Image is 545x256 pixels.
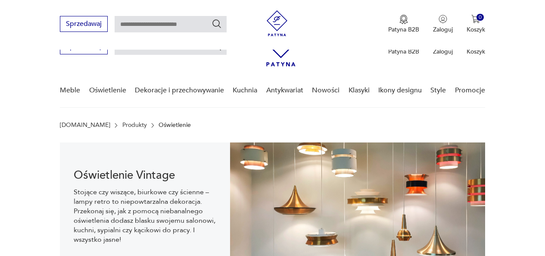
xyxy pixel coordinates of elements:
[60,122,110,129] a: [DOMAIN_NAME]
[388,25,419,34] p: Patyna B2B
[455,74,485,107] a: Promocje
[471,15,480,23] img: Ikona koszyka
[74,170,216,180] h1: Oświetlenie Vintage
[388,47,419,56] p: Patyna B2B
[433,25,453,34] p: Zaloguj
[433,47,453,56] p: Zaloguj
[266,74,303,107] a: Antykwariat
[60,44,108,50] a: Sprzedawaj
[467,25,485,34] p: Koszyk
[212,19,222,29] button: Szukaj
[476,14,484,21] div: 0
[135,74,224,107] a: Dekoracje i przechowywanie
[388,15,419,34] button: Patyna B2B
[430,74,446,107] a: Style
[60,22,108,28] a: Sprzedawaj
[433,15,453,34] button: Zaloguj
[89,74,126,107] a: Oświetlenie
[388,15,419,34] a: Ikona medaluPatyna B2B
[159,122,191,129] p: Oświetlenie
[233,74,257,107] a: Kuchnia
[467,15,485,34] button: 0Koszyk
[122,122,147,129] a: Produkty
[349,74,370,107] a: Klasyki
[312,74,339,107] a: Nowości
[399,15,408,24] img: Ikona medalu
[74,187,216,244] p: Stojące czy wiszące, biurkowe czy ścienne – lampy retro to niepowtarzalna dekoracja. Przekonaj si...
[60,74,80,107] a: Meble
[439,15,447,23] img: Ikonka użytkownika
[264,10,290,36] img: Patyna - sklep z meblami i dekoracjami vintage
[60,16,108,32] button: Sprzedawaj
[378,74,422,107] a: Ikony designu
[467,47,485,56] p: Koszyk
